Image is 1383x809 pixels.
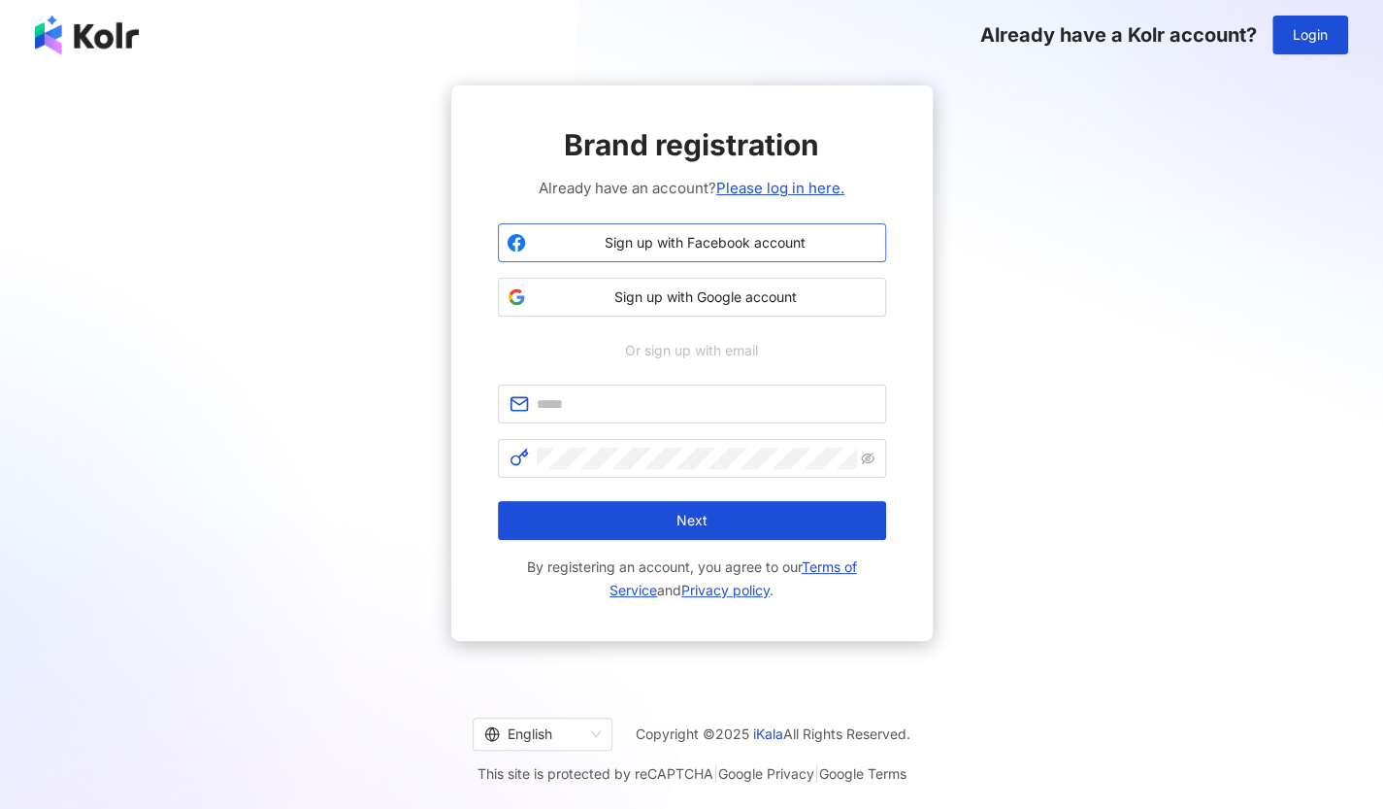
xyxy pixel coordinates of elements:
div: English [484,719,583,750]
button: Sign up with Facebook account [498,223,886,262]
button: Sign up with Google account [498,278,886,317]
span: | [713,765,718,782]
a: Privacy policy [681,582,770,598]
span: By registering an account, you agree to our and . [498,556,886,602]
span: Already have an account? [539,177,844,200]
button: Next [498,501,886,540]
span: Copyright © 2025 All Rights Reserved. [636,723,910,746]
button: Login [1272,16,1348,54]
span: Brand registration [564,124,819,165]
span: eye-invisible [861,452,874,465]
img: logo [35,16,139,54]
a: iKala [753,725,783,742]
a: Please log in here. [716,179,844,197]
span: This site is protected by reCAPTCHA [477,762,906,786]
span: Sign up with Google account [534,287,877,307]
span: | [814,765,819,782]
span: Or sign up with email [611,340,772,361]
a: Google Terms [819,765,906,782]
span: Login [1293,27,1328,43]
a: Google Privacy [718,765,814,782]
span: Sign up with Facebook account [534,233,877,253]
span: Already have a Kolr account? [980,23,1257,47]
span: Next [676,513,708,528]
